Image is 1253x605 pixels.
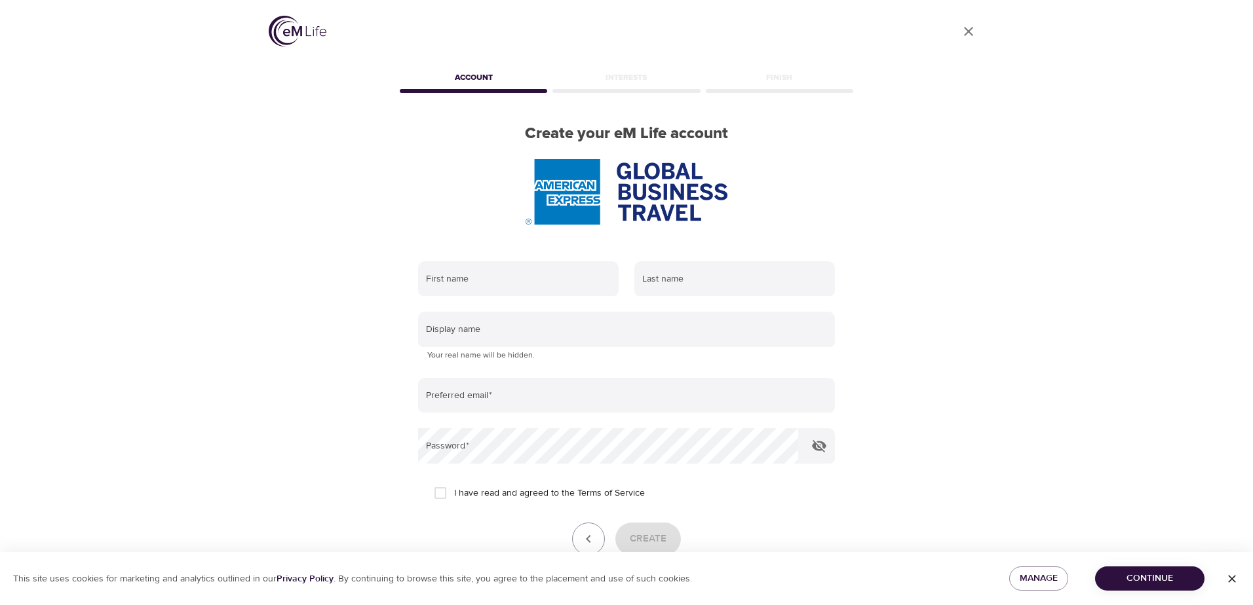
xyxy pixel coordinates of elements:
a: close [953,16,984,47]
img: logo [269,16,326,46]
span: Manage [1020,570,1058,587]
a: Terms of Service [577,486,645,500]
p: Your real name will be hidden. [427,349,826,362]
h2: Create your eM Life account [397,124,856,143]
button: Continue [1095,566,1205,591]
img: AmEx%20GBT%20logo.png [526,159,727,225]
button: Manage [1009,566,1068,591]
span: Continue [1106,570,1194,587]
a: Privacy Policy [277,573,334,585]
span: I have read and agreed to the [454,486,645,500]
